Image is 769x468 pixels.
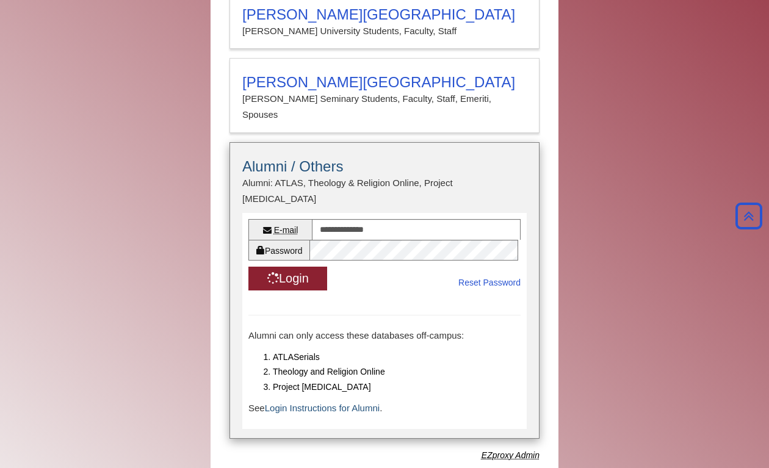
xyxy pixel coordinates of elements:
p: Alumni can only access these databases off-campus: [248,328,521,344]
a: [PERSON_NAME][GEOGRAPHIC_DATA][PERSON_NAME] Seminary Students, Faculty, Staff, Emeriti, Spouses [229,58,540,133]
summary: Alumni / OthersAlumni: ATLAS, Theology & Religion Online, Project [MEDICAL_DATA] [242,158,527,207]
dfn: Use Alumni login [482,450,540,460]
h3: [PERSON_NAME][GEOGRAPHIC_DATA] [242,74,527,91]
li: ATLASerials [273,350,521,365]
li: Theology and Religion Online [273,364,521,380]
h3: Alumni / Others [242,158,527,175]
p: Alumni: ATLAS, Theology & Religion Online, Project [MEDICAL_DATA] [242,175,527,207]
label: Password [248,240,309,261]
p: [PERSON_NAME] University Students, Faculty, Staff [242,23,527,39]
button: Login [248,267,327,290]
p: [PERSON_NAME] Seminary Students, Faculty, Staff, Emeriti, Spouses [242,91,527,123]
a: Back to Top [732,209,766,223]
a: Login Instructions for Alumni [265,403,380,413]
abbr: E-mail or username [274,225,298,235]
li: Project [MEDICAL_DATA] [273,380,521,395]
h3: [PERSON_NAME][GEOGRAPHIC_DATA] [242,6,527,23]
a: Reset Password [458,275,521,290]
p: See . [248,400,521,416]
